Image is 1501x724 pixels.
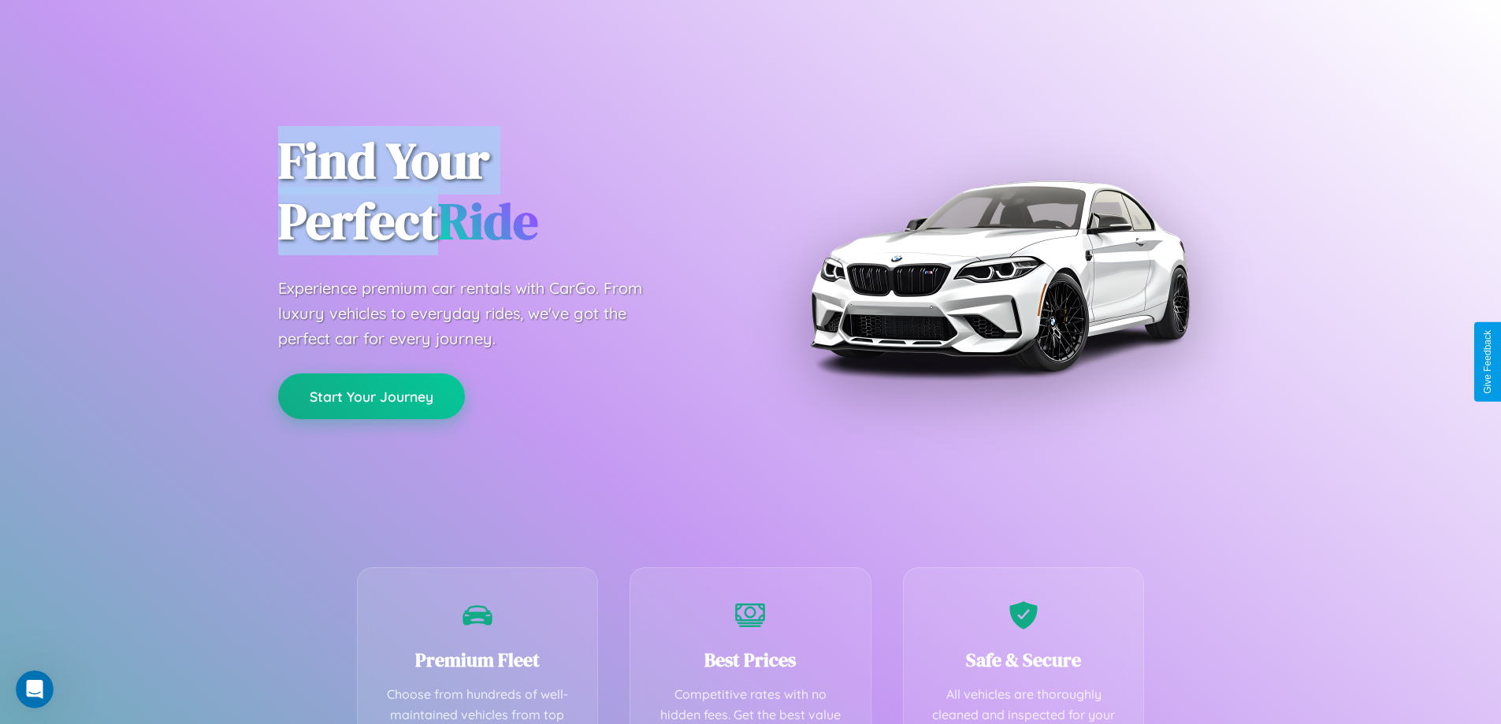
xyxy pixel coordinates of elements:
img: Premium BMW car rental vehicle [802,79,1196,473]
div: Give Feedback [1482,330,1493,394]
iframe: Intercom live chat [16,670,54,708]
button: Start Your Journey [278,373,465,419]
h3: Premium Fleet [381,647,574,673]
h3: Best Prices [654,647,847,673]
span: Ride [438,187,538,255]
h1: Find Your Perfect [278,131,727,252]
h3: Safe & Secure [927,647,1120,673]
p: Experience premium car rentals with CarGo. From luxury vehicles to everyday rides, we've got the ... [278,276,672,351]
